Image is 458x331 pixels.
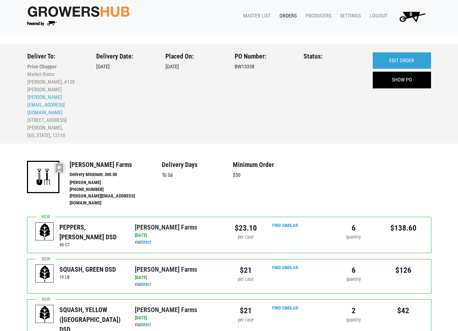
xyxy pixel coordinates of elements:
span: quantity [346,317,361,323]
a: 0 [390,9,431,24]
a: EDIT ORDER [373,52,431,69]
a: Producers [300,9,334,23]
a: SHOW PO [373,72,431,88]
div: SQUASH, GREEN DSD [59,264,116,274]
h4: [PERSON_NAME] Farms [70,161,162,169]
li: [PERSON_NAME], [US_STATE], 12110 [27,124,86,139]
img: placeholder-variety-43d6402dacf2d531de610a020419775a.svg [36,305,54,323]
li: Market Bistro [PERSON_NAME], #138 [27,71,86,86]
h3: Deliver To: [27,52,86,60]
a: Direct [140,282,151,287]
div: [DATE] [135,315,223,322]
p: $50 [233,171,304,179]
li: [PERSON_NAME] [27,86,86,93]
a: Master List [237,9,274,23]
a: [PERSON_NAME] Farms [135,223,197,231]
div: [DATE] [135,274,223,281]
h3: Status: [304,52,362,60]
span: BW13338 [235,64,254,70]
h4: Minimum Order [233,161,304,169]
div: $23.10 [235,222,257,234]
a: Settings [334,9,364,23]
h3: Delivery Date: [96,52,154,60]
a: Direct [140,322,151,327]
div: per case [235,317,257,324]
div: per case [235,276,257,283]
li: [PHONE_NUMBER] [70,186,162,193]
a: Logout [364,9,390,23]
div: $21 [235,264,257,276]
img: Cart [396,9,428,24]
div: via [135,315,223,328]
h3: PO Number: [235,52,293,60]
li: [PERSON_NAME] [70,179,162,186]
a: [PERSON_NAME] Farms [135,306,197,314]
img: 16-a7ead4628f8e1841ef7647162d388ade.png [27,161,59,193]
h6: 40 CT [59,242,124,247]
div: $42 [384,305,423,316]
p: Tu Sa [162,171,233,179]
h3: Placed On: [165,52,224,60]
span: quantity [346,276,361,282]
h4: Delivery Days [162,161,233,169]
img: placeholder-variety-43d6402dacf2d531de610a020419775a.svg [36,265,54,283]
li: Delivery Minimum: 300.00 [70,171,162,178]
div: $138.60 [384,222,423,234]
a: Orders [274,9,300,23]
a: Find Similar [272,305,298,311]
a: Find Similar [272,223,298,228]
li: [STREET_ADDRESS] [27,116,86,124]
div: 6 [334,264,373,276]
li: [PERSON_NAME][EMAIL_ADDRESS][DOMAIN_NAME] [70,193,162,207]
img: Powered by Big Wheelbarrow [27,21,57,26]
div: [DATE] [135,232,223,239]
span: quantity [346,234,361,240]
div: 2 [334,305,373,316]
div: 6 [334,222,373,234]
div: $126 [384,264,423,276]
div: [DATE] [96,52,154,140]
a: [PERSON_NAME] Farms [135,266,197,273]
div: via [135,232,223,246]
div: PEPPERS, [PERSON_NAME] DSD [59,222,124,242]
a: Find Similar [272,265,298,270]
div: per case [235,234,257,241]
b: Price Chopper [27,64,57,69]
img: original-fc7597fdc6adbb9d0e2ae620e786d1a2.jpg [27,5,130,18]
a: [PERSON_NAME][EMAIL_ADDRESS][DOMAIN_NAME] [27,94,65,115]
div: $21 [235,305,257,316]
a: Direct [140,239,151,245]
h6: 19 LB [59,274,116,280]
span: 0 [410,11,412,17]
img: placeholder-variety-43d6402dacf2d531de610a020419775a.svg [36,223,54,241]
div: [DATE] [165,52,224,140]
div: via [135,274,223,288]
